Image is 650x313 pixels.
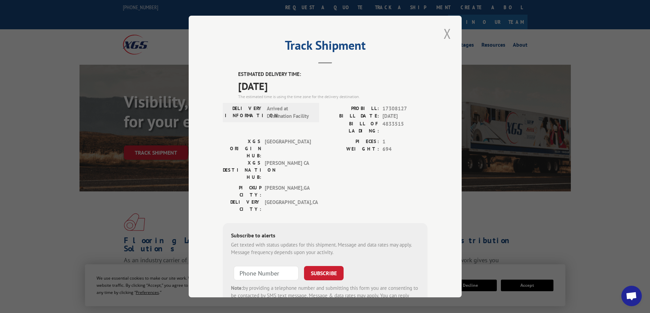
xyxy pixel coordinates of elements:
[382,112,428,120] span: [DATE]
[325,145,379,153] label: WEIGHT:
[234,266,299,280] input: Phone Number
[223,138,261,159] label: XGS ORIGIN HUB:
[382,105,428,113] span: 17308127
[231,231,419,241] div: Subscribe to alerts
[265,199,311,213] span: [GEOGRAPHIC_DATA] , CA
[382,145,428,153] span: 694
[223,199,261,213] label: DELIVERY CITY:
[382,120,428,135] span: 4833515
[223,41,428,53] h2: Track Shipment
[325,112,379,120] label: BILL DATE:
[325,120,379,135] label: BILL OF LADING:
[304,266,344,280] button: SUBSCRIBE
[231,285,243,291] strong: Note:
[238,78,428,94] span: [DATE]
[325,138,379,146] label: PIECES:
[267,105,313,120] span: Arrived at Destination Facility
[265,184,311,199] span: [PERSON_NAME] , GA
[621,286,642,306] a: Open chat
[325,105,379,113] label: PROBILL:
[238,71,428,78] label: ESTIMATED DELIVERY TIME:
[223,184,261,199] label: PICKUP CITY:
[225,105,263,120] label: DELIVERY INFORMATION:
[231,284,419,308] div: by providing a telephone number and submitting this form you are consenting to be contacted by SM...
[265,159,311,181] span: [PERSON_NAME] CA
[442,24,453,43] button: Close modal
[231,241,419,256] div: Get texted with status updates for this shipment. Message and data rates may apply. Message frequ...
[223,159,261,181] label: XGS DESTINATION HUB:
[382,138,428,146] span: 1
[265,138,311,159] span: [GEOGRAPHIC_DATA]
[238,94,428,100] div: The estimated time is using the time zone for the delivery destination.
